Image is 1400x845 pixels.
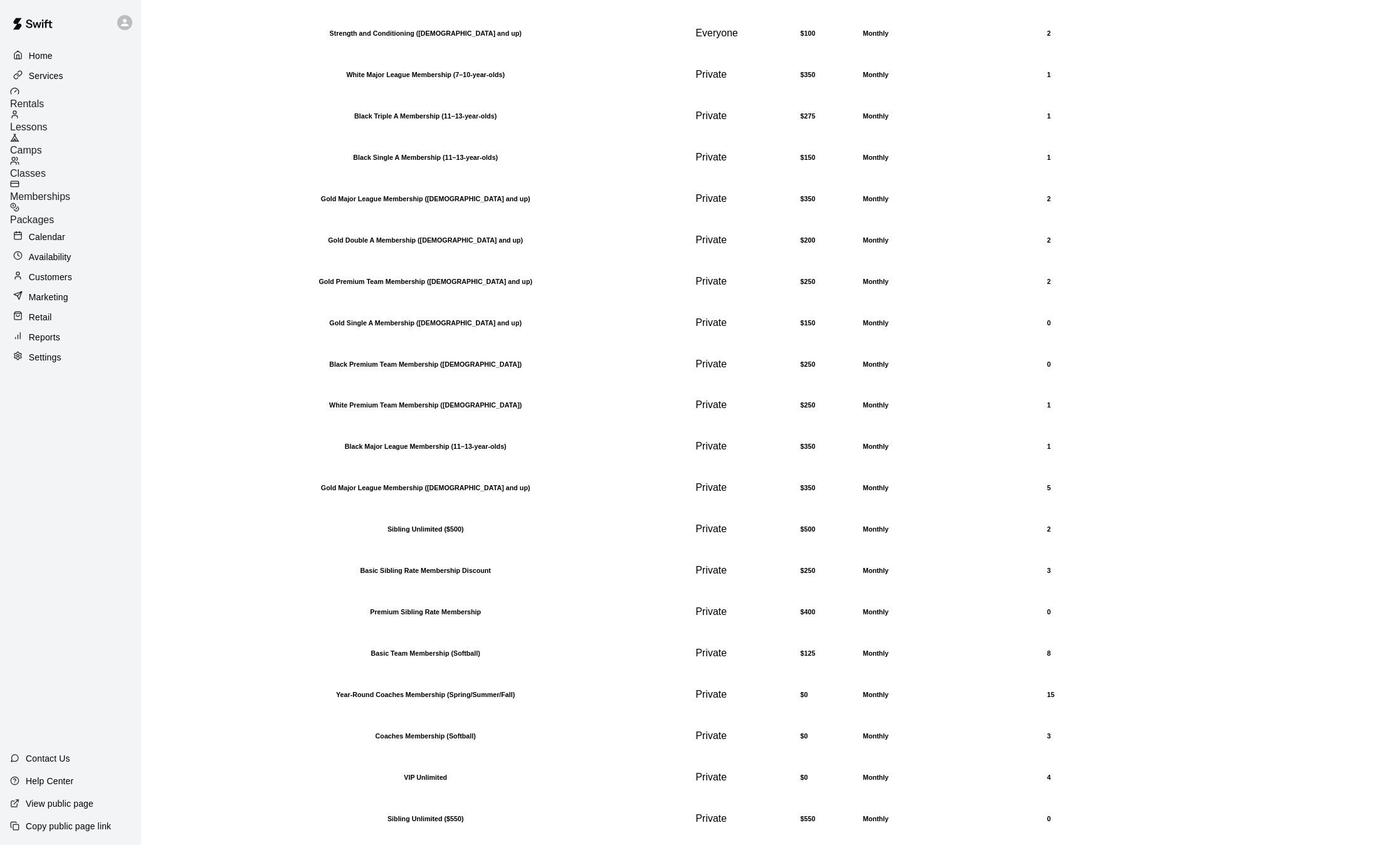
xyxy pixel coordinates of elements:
[695,523,727,534] span: Private
[695,234,797,246] div: This membership is hidden from the memberships page
[801,774,861,781] h6: $0
[158,319,693,327] h6: Gold Single A Membership ([DEMOGRAPHIC_DATA] and up)
[801,319,861,327] h6: $150
[29,331,60,344] p: Reports
[863,278,1045,285] h6: Monthly
[1047,195,1279,202] h6: 2
[1047,29,1279,37] h6: 2
[1047,112,1279,120] h6: 1
[695,110,727,121] span: Private
[158,112,693,120] h6: Black Triple A Membership (11–13-year-olds)
[695,152,727,162] span: Private
[1047,815,1279,822] h6: 0
[801,691,861,698] h6: $0
[26,752,70,765] p: Contact Us
[29,291,68,303] p: Marketing
[10,214,54,225] span: Packages
[10,98,44,109] span: Rentals
[29,351,61,364] p: Settings
[695,193,797,204] div: This membership is hidden from the memberships page
[801,278,861,285] h6: $250
[158,236,693,244] h6: Gold Double A Membership ([DEMOGRAPHIC_DATA] and up)
[1047,71,1279,78] h6: 1
[801,525,861,533] h6: $500
[10,328,131,347] a: Reports
[10,268,131,286] a: Customers
[695,648,797,659] div: This membership is hidden from the memberships page
[1047,525,1279,533] h6: 2
[695,689,727,700] span: Private
[695,565,727,575] span: Private
[10,191,70,202] span: Memberships
[863,608,1045,616] h6: Monthly
[863,195,1045,202] h6: Monthly
[695,110,797,122] div: This membership is hidden from the memberships page
[695,689,797,700] div: This membership is hidden from the memberships page
[1047,732,1279,740] h6: 3
[10,122,48,132] span: Lessons
[695,730,797,742] div: This membership is hidden from the memberships page
[10,156,141,179] a: Classes
[695,565,797,576] div: This membership is hidden from the memberships page
[158,29,693,37] h6: Strength and Conditioning ([DEMOGRAPHIC_DATA] and up)
[695,28,797,39] div: This membership is visible to all customers
[10,110,141,133] a: Lessons
[29,231,65,243] p: Calendar
[863,71,1045,78] h6: Monthly
[1047,278,1279,285] h6: 2
[695,234,727,245] span: Private
[29,311,52,323] p: Retail
[695,523,797,535] div: This membership is hidden from the memberships page
[695,441,797,452] div: This membership is hidden from the memberships page
[695,359,727,369] span: Private
[695,69,797,80] div: This membership is hidden from the memberships page
[10,46,131,65] a: Home
[1047,691,1279,698] h6: 15
[10,308,131,327] div: Retail
[863,484,1045,491] h6: Monthly
[695,482,727,493] span: Private
[695,648,727,658] span: Private
[695,772,797,783] div: This membership is hidden from the memberships page
[10,179,141,202] div: Memberships
[695,482,797,493] div: This membership is hidden from the memberships page
[801,484,861,491] h6: $350
[695,317,727,328] span: Private
[801,112,861,120] h6: $275
[158,443,693,450] h6: Black Major League Membership (11–13-year-olds)
[1047,319,1279,327] h6: 0
[695,276,797,287] div: This membership is hidden from the memberships page
[158,71,693,78] h6: White Major League Membership (7–10-year-olds)
[10,87,141,110] a: Rentals
[863,112,1045,120] h6: Monthly
[10,248,131,266] a: Availability
[695,152,797,163] div: This membership is hidden from the memberships page
[158,774,693,781] h6: VIP Unlimited
[801,649,861,657] h6: $125
[158,401,693,409] h6: White Premium Team Membership ([DEMOGRAPHIC_DATA])
[10,133,141,156] a: Camps
[801,815,861,822] h6: $550
[863,567,1045,574] h6: Monthly
[158,567,693,574] h6: Basic Sibling Rate Membership Discount
[29,271,72,283] p: Customers
[801,154,861,161] h6: $150
[158,278,693,285] h6: Gold Premium Team Membership ([DEMOGRAPHIC_DATA] and up)
[10,66,131,85] a: Services
[695,193,727,204] span: Private
[29,50,53,62] p: Home
[801,236,861,244] h6: $200
[801,567,861,574] h6: $250
[801,443,861,450] h6: $350
[863,691,1045,698] h6: Monthly
[695,730,727,741] span: Private
[1047,154,1279,161] h6: 1
[10,288,131,307] div: Marketing
[10,348,131,367] a: Settings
